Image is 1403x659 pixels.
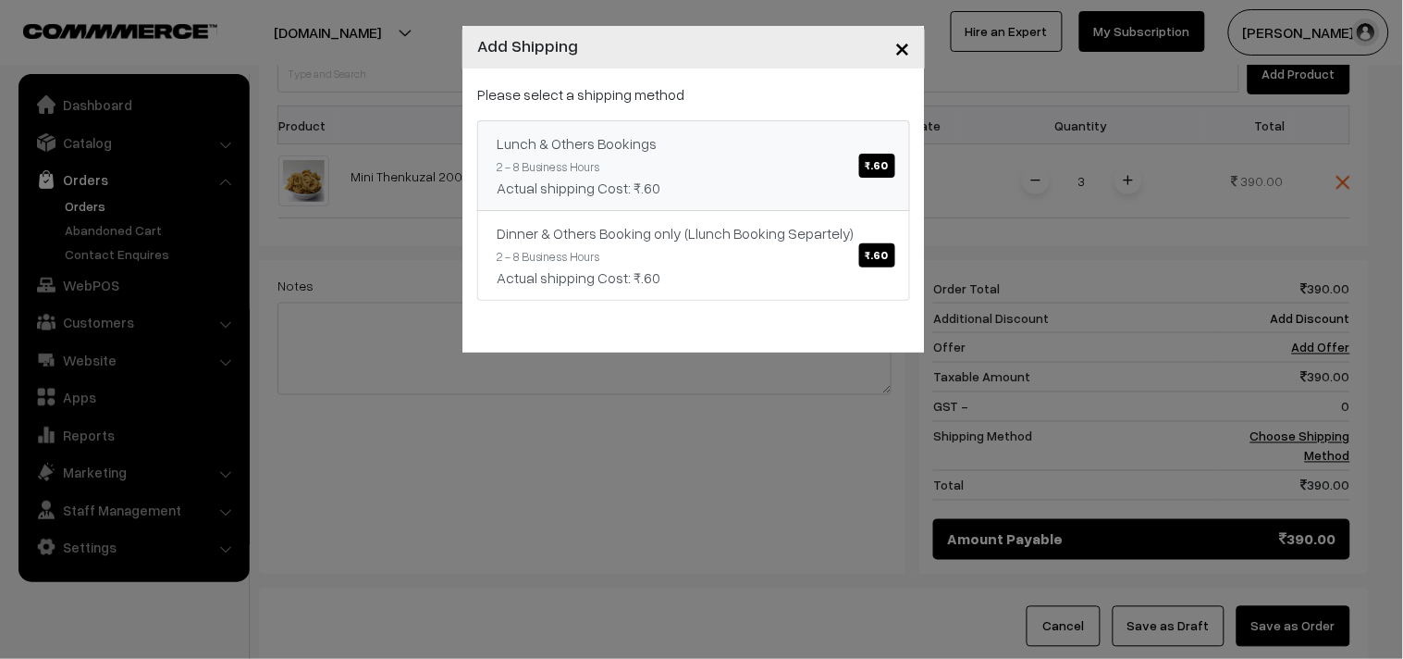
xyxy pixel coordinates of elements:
button: Close [880,19,925,76]
div: Dinner & Others Booking only (Llunch Booking Separtely) [497,222,891,244]
a: Dinner & Others Booking only (Llunch Booking Separtely)₹.60 2 - 8 Business HoursActual shipping C... [477,210,910,301]
div: Lunch & Others Bookings [497,132,891,155]
span: × [894,30,910,64]
h4: Add Shipping [477,33,578,58]
span: ₹.60 [859,243,895,267]
small: 2 - 8 Business Hours [497,159,599,174]
p: Please select a shipping method [477,83,910,106]
div: Actual shipping Cost: ₹.60 [497,177,891,199]
small: 2 - 8 Business Hours [497,249,599,264]
span: ₹.60 [859,154,895,178]
a: Lunch & Others Bookings₹.60 2 - 8 Business HoursActual shipping Cost: ₹.60 [477,120,910,211]
div: Actual shipping Cost: ₹.60 [497,267,891,289]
